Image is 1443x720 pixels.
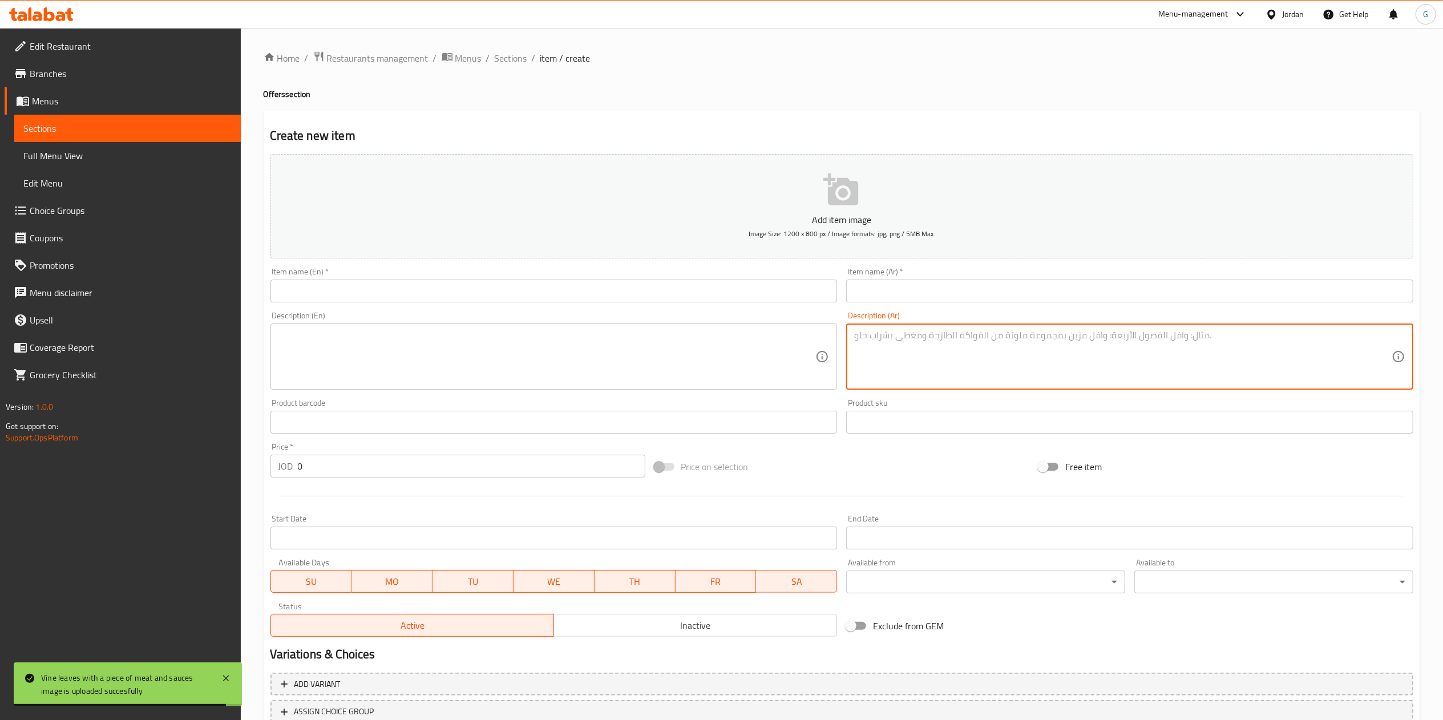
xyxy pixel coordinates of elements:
span: Inactive [559,617,832,634]
span: Coupons [30,231,232,245]
span: TU [437,573,509,590]
span: Price on selection [681,460,749,474]
span: Free item [1065,460,1102,474]
button: Active [270,614,554,637]
span: Full Menu View [23,149,232,163]
li: / [305,51,309,65]
span: MO [356,573,428,590]
a: Edit Restaurant [5,33,241,60]
input: Please enter product sku [846,411,1413,434]
li: / [532,51,536,65]
button: TU [433,570,514,593]
button: SU [270,570,352,593]
span: Coverage Report [30,341,232,354]
span: Image Size: 1200 x 800 px / Image formats: jpg, png / 5MB Max. [749,227,935,240]
span: Get support on: [6,419,58,434]
a: Upsell [5,306,241,334]
button: FR [676,570,757,593]
a: Menus [5,87,241,115]
div: ​ [846,571,1125,593]
h2: Create new item [270,127,1413,144]
span: Restaurants management [327,51,429,65]
span: Upsell [30,313,232,327]
div: Vine leaves with a piece of meat and sauces image is uploaded succesfully [41,672,210,697]
span: ASSIGN CHOICE GROUP [294,705,374,719]
button: Add item imageImage Size: 1200 x 800 px / Image formats: jpg, png / 5MB Max. [270,154,1413,258]
span: Grocery Checklist [30,368,232,382]
span: Version: [6,399,34,414]
span: Promotions [30,258,232,272]
span: Exclude from GEM [873,619,944,633]
a: Edit Menu [14,169,241,197]
a: Grocery Checklist [5,361,241,389]
input: Please enter price [298,455,645,478]
input: Please enter product barcode [270,411,838,434]
div: ​ [1134,571,1413,593]
a: Home [264,51,300,65]
a: Menu disclaimer [5,279,241,306]
a: Support.OpsPlatform [6,430,78,445]
a: Branches [5,60,241,87]
a: Promotions [5,252,241,279]
div: Menu-management [1158,7,1228,21]
a: Sections [495,51,527,65]
div: Jordan [1282,8,1304,21]
a: Choice Groups [5,197,241,224]
input: Enter name Ar [846,280,1413,302]
span: TH [599,573,671,590]
button: Inactive [553,614,837,637]
h2: Variations & Choices [270,646,1413,663]
li: / [433,51,437,65]
button: TH [595,570,676,593]
span: Menus [32,94,232,108]
button: SA [756,570,837,593]
span: WE [518,573,590,590]
span: 1.0.0 [35,399,53,414]
span: Choice Groups [30,204,232,217]
span: Edit Restaurant [30,39,232,53]
a: Restaurants management [313,51,429,66]
span: item / create [540,51,591,65]
p: JOD [278,459,293,473]
span: FR [680,573,752,590]
span: SA [761,573,832,590]
span: G [1423,8,1428,21]
span: Active [276,617,549,634]
button: MO [351,570,433,593]
p: Add item image [288,213,1396,226]
a: Full Menu View [14,142,241,169]
a: Sections [14,115,241,142]
button: Add variant [270,673,1413,696]
span: Add variant [294,677,341,691]
nav: breadcrumb [264,51,1420,66]
span: SU [276,573,347,590]
li: / [486,51,490,65]
button: WE [514,570,595,593]
span: Menu disclaimer [30,286,232,300]
input: Enter name En [270,280,838,302]
a: Coverage Report [5,334,241,361]
span: Menus [455,51,482,65]
h4: Offers section [264,88,1420,100]
a: Menus [442,51,482,66]
span: Branches [30,67,232,80]
span: Sections [23,122,232,135]
a: Coupons [5,224,241,252]
span: Edit Menu [23,176,232,190]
